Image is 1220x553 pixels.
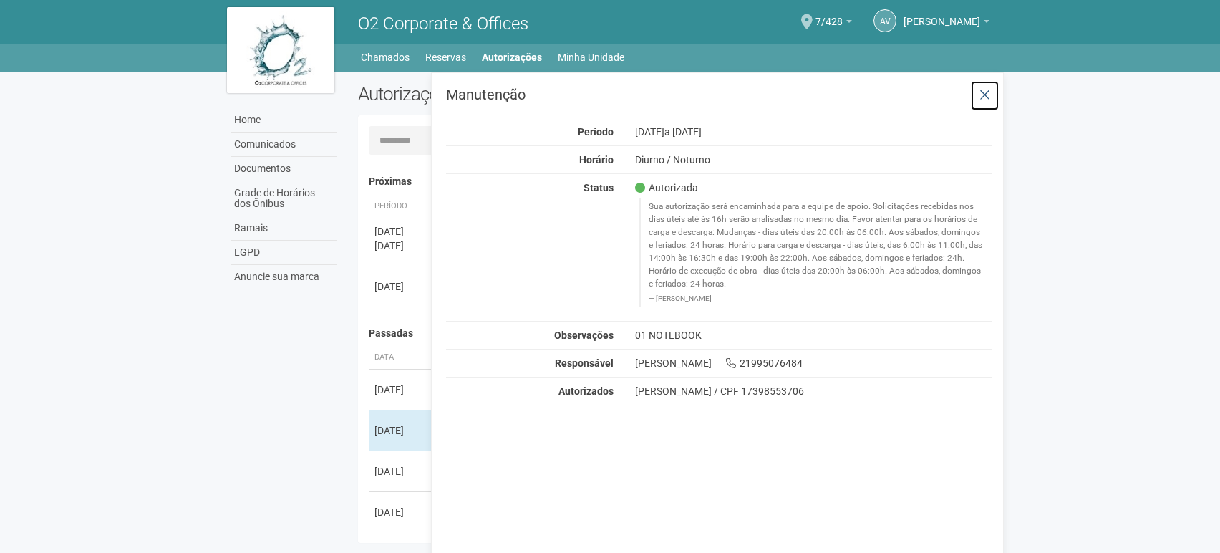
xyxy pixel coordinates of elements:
[361,47,410,67] a: Chamados
[624,125,1003,138] div: [DATE]
[579,154,614,165] strong: Horário
[873,9,896,32] a: AV
[374,239,427,253] div: [DATE]
[578,126,614,138] strong: Período
[374,505,427,519] div: [DATE]
[374,383,427,397] div: [DATE]
[815,2,843,27] span: 7/428
[374,464,427,479] div: [DATE]
[358,14,528,34] span: O2 Corporate & Offices
[635,181,698,194] span: Autorizada
[558,47,624,67] a: Minha Unidade
[635,385,992,398] div: [PERSON_NAME] / CPF 17398553706
[231,241,337,265] a: LGPD
[425,47,466,67] a: Reservas
[555,357,614,369] strong: Responsável
[482,47,542,67] a: Autorizações
[231,181,337,216] a: Grade de Horários dos Ônibus
[554,330,614,341] strong: Observações
[231,265,337,289] a: Anuncie sua marca
[231,157,337,181] a: Documentos
[446,87,992,102] h3: Manutenção
[624,357,1003,370] div: [PERSON_NAME] 21995076484
[369,195,433,218] th: Período
[624,329,1003,342] div: 01 NOTEBOOK
[664,126,702,138] span: a [DATE]
[369,346,433,370] th: Data
[584,182,614,193] strong: Status
[649,294,984,304] footer: [PERSON_NAME]
[904,2,980,27] span: Alexandre Victoriano Gomes
[369,176,982,187] h4: Próximas
[815,18,852,29] a: 7/428
[231,216,337,241] a: Ramais
[624,153,1003,166] div: Diurno / Noturno
[374,423,427,438] div: [DATE]
[374,279,427,294] div: [DATE]
[358,83,664,105] h2: Autorizações
[369,328,982,339] h4: Passadas
[639,198,992,306] blockquote: Sua autorização será encaminhada para a equipe de apoio. Solicitações recebidas nos dias úteis at...
[227,7,334,93] img: logo.jpg
[374,224,427,239] div: [DATE]
[231,108,337,133] a: Home
[904,18,989,29] a: [PERSON_NAME]
[231,133,337,157] a: Comunicados
[558,385,614,397] strong: Autorizados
